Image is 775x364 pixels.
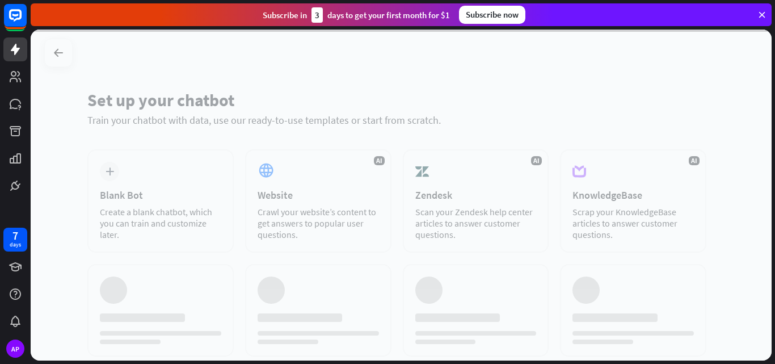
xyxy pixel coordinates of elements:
[6,340,24,358] div: AP
[311,7,323,23] div: 3
[459,6,525,24] div: Subscribe now
[12,231,18,241] div: 7
[3,228,27,252] a: 7 days
[263,7,450,23] div: Subscribe in days to get your first month for $1
[10,241,21,249] div: days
